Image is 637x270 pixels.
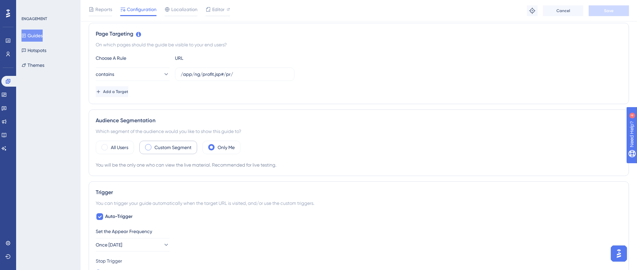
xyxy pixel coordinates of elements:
span: Once [DATE] [96,241,122,249]
span: Configuration [127,5,156,13]
button: Cancel [543,5,583,16]
div: You will be the only one who can view the live material. Recommended for live testing. [96,161,622,169]
div: You can trigger your guide automatically when the target URL is visited, and/or use the custom tr... [96,199,622,207]
button: Guides [21,30,43,42]
button: contains [96,67,170,81]
div: Which segment of the audience would you like to show this guide to? [96,127,622,135]
span: Auto-Trigger [105,213,133,221]
span: Add a Target [103,89,128,94]
label: Custom Segment [154,143,191,151]
div: Stop Trigger [96,257,622,265]
iframe: UserGuiding AI Assistant Launcher [609,243,629,264]
span: Need Help? [16,2,42,10]
button: Themes [21,59,44,71]
label: Only Me [218,143,235,151]
div: Choose A Rule [96,54,170,62]
span: Editor [212,5,225,13]
div: On which pages should the guide be visible to your end users? [96,41,622,49]
label: All Users [111,143,128,151]
span: Localization [171,5,197,13]
div: URL [175,54,249,62]
span: Reports [95,5,112,13]
div: Page Targeting [96,30,622,38]
button: Save [589,5,629,16]
div: Trigger [96,188,622,196]
div: Audience Segmentation [96,117,622,125]
div: Set the Appear Frequency [96,227,622,235]
button: Once [DATE] [96,238,170,252]
button: Add a Target [96,86,128,97]
span: Save [604,8,613,13]
span: Cancel [556,8,570,13]
input: yourwebsite.com/path [181,71,289,78]
button: Hotspots [21,44,46,56]
div: ENGAGEMENT [21,16,47,21]
div: 4 [47,3,49,9]
span: contains [96,70,114,78]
